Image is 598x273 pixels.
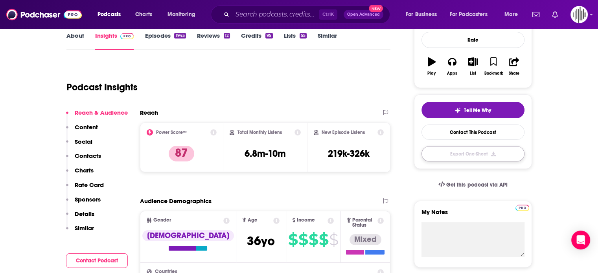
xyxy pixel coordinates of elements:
[462,52,483,81] button: List
[95,32,134,50] a: InsightsPodchaser Pro
[450,9,488,20] span: For Podcasters
[319,233,328,246] span: $
[140,197,212,205] h2: Audience Demographics
[75,152,101,159] p: Contacts
[145,32,186,50] a: Episodes1945
[75,210,94,218] p: Details
[162,8,206,21] button: open menu
[237,130,282,135] h2: Total Monthly Listens
[218,5,397,24] div: Search podcasts, credits, & more...
[248,218,258,223] span: Age
[484,71,502,76] div: Bookmark
[483,52,504,81] button: Bookmark
[66,181,104,196] button: Rate Card
[504,9,518,20] span: More
[153,218,171,223] span: Gender
[504,52,524,81] button: Share
[66,196,101,210] button: Sponsors
[344,10,383,19] button: Open AdvancedNew
[174,33,186,38] div: 1945
[75,167,94,174] p: Charts
[322,130,365,135] h2: New Episode Listens
[421,208,524,222] label: My Notes
[329,233,338,246] span: $
[421,52,442,81] button: Play
[6,7,82,22] img: Podchaser - Follow, Share and Rate Podcasts
[447,71,457,76] div: Apps
[454,107,461,114] img: tell me why sparkle
[328,148,370,159] h3: 219k-326k
[224,33,230,38] div: 12
[464,107,491,114] span: Tell Me Why
[75,138,92,145] p: Social
[75,123,98,131] p: Content
[247,233,275,249] span: 36 yo
[197,32,230,50] a: Reviews12
[66,210,94,225] button: Details
[319,9,337,20] span: Ctrl K
[156,130,187,135] h2: Power Score™
[432,175,514,194] a: Get this podcast via API
[445,8,499,21] button: open menu
[288,233,298,246] span: $
[352,218,376,228] span: Parental Status
[66,167,94,181] button: Charts
[421,32,524,48] div: Rate
[470,71,476,76] div: List
[570,6,588,23] img: User Profile
[232,8,319,21] input: Search podcasts, credits, & more...
[66,138,92,152] button: Social
[66,32,84,50] a: About
[98,9,121,20] span: Podcasts
[318,32,337,50] a: Similar
[66,109,128,123] button: Reach & Audience
[309,233,318,246] span: $
[421,125,524,140] a: Contact This Podcast
[66,224,94,239] button: Similar
[120,33,134,39] img: Podchaser Pro
[66,81,138,93] h1: Podcast Insights
[515,205,529,211] img: Podchaser Pro
[300,33,307,38] div: 55
[92,8,131,21] button: open menu
[66,123,98,138] button: Content
[549,8,561,21] a: Show notifications dropdown
[169,146,194,161] p: 87
[529,8,543,21] a: Show notifications dropdown
[347,13,380,16] span: Open Advanced
[400,8,447,21] button: open menu
[297,218,315,223] span: Income
[75,109,128,116] p: Reach & Audience
[241,32,272,50] a: Credits95
[571,231,590,249] div: Open Intercom Messenger
[140,109,158,116] h2: Reach
[75,181,104,189] p: Rate Card
[421,146,524,161] button: Export One-Sheet
[446,181,507,188] span: Get this podcast via API
[75,224,94,232] p: Similar
[421,102,524,118] button: tell me why sparkleTell Me Why
[66,152,101,167] button: Contacts
[142,230,234,241] div: [DEMOGRAPHIC_DATA]
[369,5,383,12] span: New
[265,33,272,38] div: 95
[284,32,307,50] a: Lists55
[499,8,528,21] button: open menu
[298,233,308,246] span: $
[245,148,286,159] h3: 6.8m-10m
[442,52,462,81] button: Apps
[427,71,436,76] div: Play
[130,8,157,21] a: Charts
[509,71,519,76] div: Share
[570,6,588,23] button: Show profile menu
[570,6,588,23] span: Logged in as gpg2
[135,9,152,20] span: Charts
[66,253,128,268] button: Contact Podcast
[167,9,195,20] span: Monitoring
[350,234,381,245] div: Mixed
[406,9,437,20] span: For Business
[75,196,101,203] p: Sponsors
[515,203,529,211] a: Pro website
